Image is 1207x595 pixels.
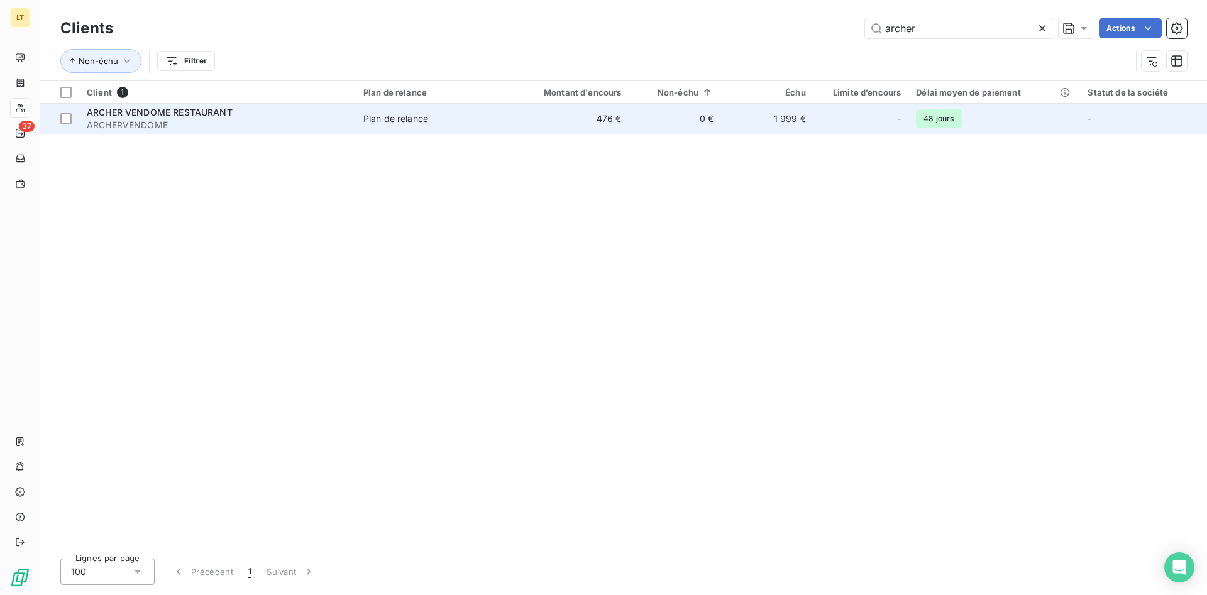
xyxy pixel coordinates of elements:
[165,559,241,585] button: Précédent
[71,565,86,578] span: 100
[1088,87,1199,97] div: Statut de la société
[10,8,30,28] div: LT
[79,56,118,66] span: Non-échu
[19,121,35,132] span: 37
[1164,552,1194,582] div: Open Intercom Messenger
[729,87,806,97] div: Échu
[117,87,128,98] span: 1
[87,119,348,131] span: ARCHERVENDOME
[721,104,813,134] td: 1 999 €
[1088,113,1091,124] span: -
[629,104,721,134] td: 0 €
[241,559,259,585] button: 1
[821,87,901,97] div: Limite d’encours
[636,87,714,97] div: Non-échu
[363,87,498,97] div: Plan de relance
[248,565,251,578] span: 1
[10,567,30,587] img: Logo LeanPay
[363,112,428,125] div: Plan de relance
[865,18,1054,38] input: Rechercher
[87,87,112,97] span: Client
[60,17,113,40] h3: Clients
[157,51,215,71] button: Filtrer
[897,112,901,125] span: -
[916,109,961,128] span: 48 jours
[1099,18,1162,38] button: Actions
[513,87,621,97] div: Montant d'encours
[87,107,233,117] span: ARCHER VENDOME RESTAURANT
[259,559,322,585] button: Suivant
[505,104,629,134] td: 476 €
[60,49,141,73] button: Non-échu
[916,87,1072,97] div: Délai moyen de paiement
